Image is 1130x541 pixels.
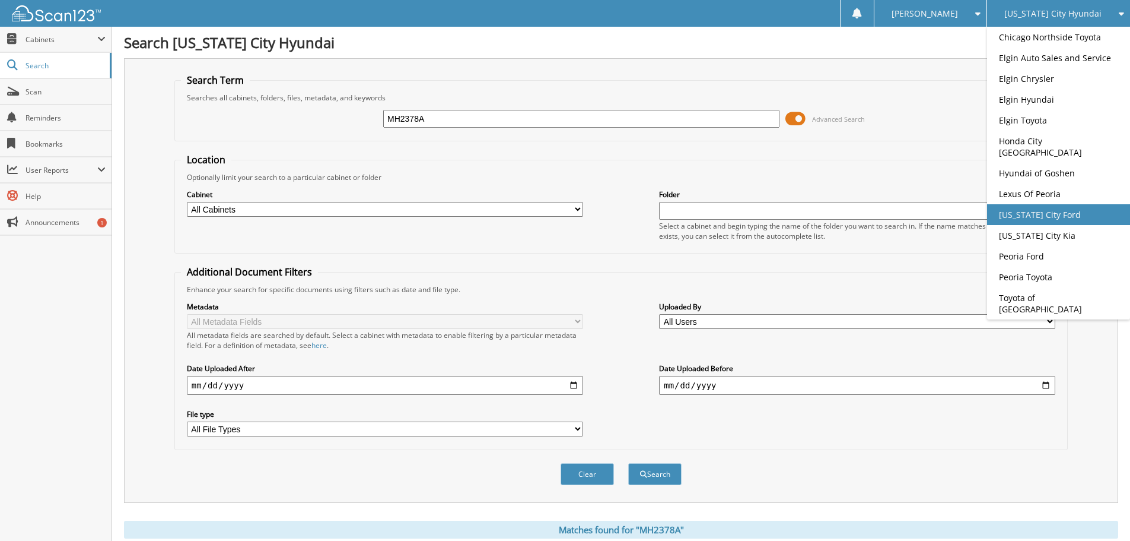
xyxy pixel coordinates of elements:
[187,376,583,395] input: start
[181,93,1061,103] div: Searches all cabinets, folders, files, metadata, and keywords
[26,87,106,97] span: Scan
[628,463,682,485] button: Search
[26,34,97,45] span: Cabinets
[987,48,1130,68] a: Elgin Auto Sales and Service
[26,61,104,71] span: Search
[12,5,101,21] img: scan123-logo-white.svg
[987,27,1130,48] a: Chicago Northside Toyota
[97,218,107,227] div: 1
[987,184,1130,204] a: Lexus Of Peoria
[187,302,583,312] label: Metadata
[561,463,614,485] button: Clear
[26,217,106,227] span: Announcements
[659,376,1055,395] input: end
[987,246,1130,267] a: Peoria Ford
[659,221,1055,241] div: Select a cabinet and begin typing the name of the folder you want to search in. If the name match...
[26,165,97,175] span: User Reports
[987,89,1130,110] a: Elgin Hyundai
[987,131,1130,163] a: Honda City [GEOGRAPHIC_DATA]
[181,265,318,279] legend: Additional Document Filters
[812,115,865,124] span: Advanced Search
[987,204,1130,225] a: [US_STATE] City Ford
[26,113,106,123] span: Reminders
[26,139,106,149] span: Bookmarks
[1071,484,1130,541] iframe: Chat Widget
[987,68,1130,89] a: Elgin Chrysler
[987,163,1130,184] a: Hyundai of Goshen
[181,153,231,166] legend: Location
[892,10,958,17] span: [PERSON_NAME]
[311,340,327,350] a: here
[659,189,1055,200] label: Folder
[181,284,1061,295] div: Enhance your search for specific documents using filters such as date and file type.
[1004,10,1102,17] span: [US_STATE] City Hyundai
[26,191,106,201] span: Help
[987,287,1130,319] a: Toyota of [GEOGRAPHIC_DATA]
[181,74,250,87] legend: Search Term
[987,110,1130,131] a: Elgin Toyota
[659,302,1055,312] label: Uploaded By
[124,521,1118,539] div: Matches found for "MH2378A"
[987,267,1130,287] a: Peoria Toyota
[181,172,1061,182] div: Optionally limit your search to a particular cabinet or folder
[187,363,583,374] label: Date Uploaded After
[187,330,583,350] div: All metadata fields are searched by default. Select a cabinet with metadata to enable filtering b...
[187,189,583,200] label: Cabinet
[987,225,1130,246] a: [US_STATE] City Kia
[659,363,1055,374] label: Date Uploaded Before
[124,33,1118,52] h1: Search [US_STATE] City Hyundai
[187,409,583,419] label: File type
